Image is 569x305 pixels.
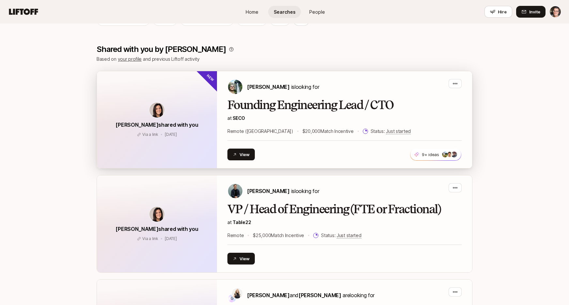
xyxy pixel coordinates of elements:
[451,152,457,157] img: 9459f226_b952_4cdc_ade2_23b79d4c6f8c.jpg
[268,6,301,18] a: Searches
[227,253,255,265] button: View
[232,288,242,298] img: Kait Stephens
[196,60,228,92] div: New
[247,83,319,91] p: is looking for
[247,187,319,195] p: is looking for
[236,6,268,18] a: Home
[516,6,546,18] button: Invite
[142,236,158,242] p: Via a link
[97,55,472,63] p: Based on and previous Liftoff activity
[447,152,453,157] img: c3894d86_b3f1_4e23_a0e4_4d923f503b0e.jpg
[290,292,341,298] span: and
[247,84,290,90] span: [PERSON_NAME]
[228,80,242,94] img: Carter Cleveland
[309,8,325,15] span: People
[149,207,164,222] img: avatar-url
[231,295,234,302] p: G
[549,6,561,18] button: Eric Smith
[233,219,251,225] a: Table22
[227,114,462,122] p: at
[165,132,177,137] span: August 7, 2025 12:33pm
[299,292,341,298] span: [PERSON_NAME]
[227,99,462,112] h2: Founding Engineering Lead / CTO
[253,232,304,239] p: $25,000 Match Incentive
[149,103,164,118] img: avatar-url
[233,115,245,121] span: SECO
[498,8,507,15] span: Hire
[321,232,361,239] p: Status:
[410,148,461,161] button: 9+ ideas
[115,226,198,232] span: [PERSON_NAME] shared with you
[227,149,255,160] button: View
[227,218,462,226] p: at
[97,45,226,54] p: Shared with you by [PERSON_NAME]
[142,132,158,137] p: Via a link
[301,6,333,18] a: People
[165,236,177,241] span: July 30, 2025 10:13am
[227,203,462,216] h2: VP / Head of Engineering (FTE or Fractional)
[422,151,439,158] p: 9+ ideas
[115,121,198,128] span: [PERSON_NAME] shared with you
[246,8,258,15] span: Home
[227,232,244,239] p: Remote
[247,188,290,194] span: [PERSON_NAME]
[118,56,142,62] a: your profile
[337,233,361,238] span: Just started
[227,127,293,135] p: Remote ([GEOGRAPHIC_DATA])
[228,184,242,198] img: Sam Bernstein
[550,6,561,17] img: Eric Smith
[371,127,411,135] p: Status:
[529,8,540,15] span: Invite
[386,128,411,134] span: Just started
[247,291,375,299] p: are looking for
[442,152,448,157] img: 23676b67_9673_43bb_8dff_2aeac9933bfb.jpg
[484,6,512,18] button: Hire
[302,127,354,135] p: $20,000 Match Incentive
[274,8,296,15] span: Searches
[247,292,290,298] span: [PERSON_NAME]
